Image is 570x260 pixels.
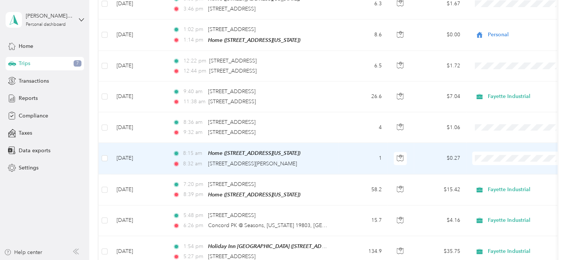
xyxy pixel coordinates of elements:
[183,242,204,251] span: 1:54 pm
[183,25,204,34] span: 1:02 pm
[183,5,204,13] span: 3:46 pm
[208,150,300,156] span: Home ([STREET_ADDRESS][US_STATE])
[183,57,206,65] span: 12:22 pm
[111,19,167,51] td: [DATE]
[338,19,388,51] td: 8.6
[183,128,204,137] span: 9:32 am
[19,164,38,172] span: Settings
[19,147,50,155] span: Data exports
[208,88,255,95] span: [STREET_ADDRESS]
[208,222,367,229] span: Concord PK @ Seasons, [US_STATE] 19803, [GEOGRAPHIC_DATA]
[414,82,466,112] td: $7.04
[111,51,167,82] td: [DATE]
[488,216,556,224] span: Fayette Industrial
[414,19,466,51] td: $0.00
[183,36,204,44] span: 1:14 pm
[111,143,167,174] td: [DATE]
[19,59,30,67] span: Trips
[488,247,556,256] span: Fayette Industrial
[414,51,466,82] td: $1.72
[528,218,570,260] iframe: Everlance-gr Chat Button Frame
[208,6,255,12] span: [STREET_ADDRESS]
[208,98,256,105] span: [STREET_ADDRESS]
[183,67,206,75] span: 12:44 pm
[208,181,255,187] span: [STREET_ADDRESS]
[338,51,388,82] td: 6.5
[208,26,255,33] span: [STREET_ADDRESS]
[338,205,388,236] td: 15.7
[111,174,167,205] td: [DATE]
[19,94,38,102] span: Reports
[4,248,42,256] button: Help center
[19,77,49,85] span: Transactions
[19,42,33,50] span: Home
[208,37,300,43] span: Home ([STREET_ADDRESS][US_STATE])
[488,92,556,101] span: Fayette Industrial
[111,82,167,112] td: [DATE]
[183,221,204,230] span: 6:26 pm
[488,186,556,194] span: Fayette Industrial
[19,129,32,137] span: Taxes
[26,22,66,27] div: Personal dashboard
[414,143,466,174] td: $0.27
[414,174,466,205] td: $15.42
[338,112,388,143] td: 4
[338,143,388,174] td: 1
[338,174,388,205] td: 58.2
[208,253,255,260] span: [STREET_ADDRESS]
[26,12,72,20] div: [PERSON_NAME] [PERSON_NAME]
[338,82,388,112] td: 26.6
[74,60,81,67] span: 7
[414,205,466,236] td: $4.16
[414,112,466,143] td: $1.06
[208,129,255,135] span: [STREET_ADDRESS]
[208,212,255,218] span: [STREET_ADDRESS]
[208,243,409,250] span: Holiday Inn [GEOGRAPHIC_DATA] ([STREET_ADDRESS][PERSON_NAME][US_STATE])
[183,190,204,199] span: 8:39 pm
[183,88,204,96] span: 9:40 am
[183,211,204,220] span: 5:48 pm
[183,180,204,189] span: 7:20 pm
[209,68,257,74] span: [STREET_ADDRESS]
[208,119,255,125] span: [STREET_ADDRESS]
[183,98,205,106] span: 11:38 am
[208,160,297,167] span: [STREET_ADDRESS][PERSON_NAME]
[488,31,556,39] span: Personal
[111,205,167,236] td: [DATE]
[183,160,204,168] span: 8:32 am
[183,118,204,126] span: 8:36 am
[208,192,300,198] span: Home ([STREET_ADDRESS][US_STATE])
[183,149,204,157] span: 8:15 am
[111,112,167,143] td: [DATE]
[19,112,48,120] span: Compliance
[209,58,257,64] span: [STREET_ADDRESS]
